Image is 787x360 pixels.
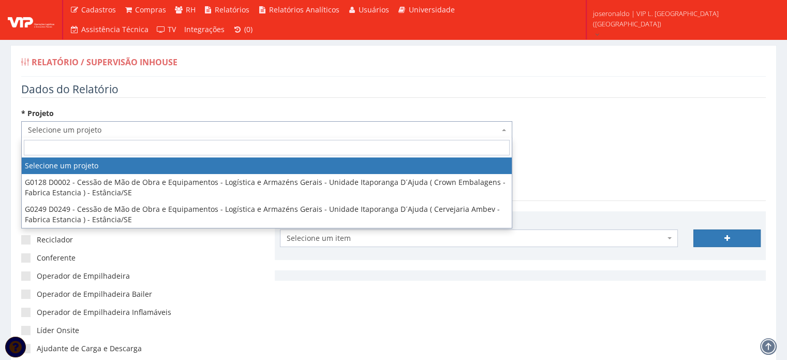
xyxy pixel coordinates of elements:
span: Selecione um projeto [28,125,499,135]
label: Ajudante de Carga e Descarga [21,343,259,354]
a: TV [153,20,181,39]
span: Selecione um item [280,229,678,247]
label: Operador de Empilhadeira Bailer [21,289,259,299]
li: Selecione um projeto [22,157,512,174]
span: RH [186,5,196,15]
span: Assistência Técnica [81,24,149,34]
label: Operador de Empilhadeira [21,271,259,281]
span: Selecione um item [287,233,665,243]
span: (0) [244,24,253,34]
label: * Projeto [21,108,54,119]
label: Líder Onsite [21,325,259,336]
span: joseronaldo | VIP L. [GEOGRAPHIC_DATA] ([GEOGRAPHIC_DATA]) [593,8,774,29]
span: Relatório / Supervisão Inhouse [32,56,177,68]
span: Selecione um projeto [21,121,512,139]
li: G0128 D0002 - Cessão de Mão de Obra e Equipamentos - Logística e Armazéns Gerais - Unidade Itapor... [22,174,512,201]
span: Integrações [184,24,225,34]
span: Cadastros [81,5,116,15]
label: Reciclador [21,235,259,245]
span: TV [168,24,176,34]
span: Usuários [359,5,389,15]
label: Conferente [21,253,259,263]
span: Relatórios Analíticos [269,5,339,15]
legend: Produtos / Equipamentos [275,185,766,201]
a: (0) [229,20,257,39]
span: Compras [135,5,166,15]
legend: Dados do Relatório [21,82,766,98]
img: logo [8,12,54,27]
label: Operador de Empilhadeira Inflamáveis [21,307,259,318]
a: Integrações [180,20,229,39]
li: G0249 D0249 - Cessão de Mão de Obra e Equipamentos - Logística e Armazéns Gerais - Unidade Itapor... [22,201,512,228]
a: Assistência Técnica [66,20,153,39]
span: Relatórios [215,5,249,15]
span: Universidade [409,5,455,15]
